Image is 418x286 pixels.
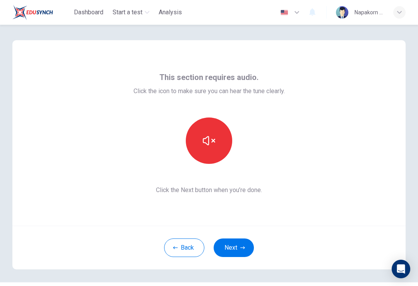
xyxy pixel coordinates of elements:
[110,5,152,19] button: Start a test
[392,260,410,278] div: Open Intercom Messenger
[164,238,204,257] button: Back
[134,87,285,96] span: Click the icon to make sure you can hear the tune clearly.
[134,186,285,195] span: Click the Next button when you’re done.
[113,8,142,17] span: Start a test
[355,8,384,17] div: Napakorn (Pokpong) [GEOGRAPHIC_DATA]
[12,5,71,20] a: EduSynch logo
[156,5,185,19] button: Analysis
[74,8,103,17] span: Dashboard
[159,71,259,83] span: This section requires audio.
[279,10,289,15] img: en
[336,6,348,19] img: Profile picture
[159,8,182,17] span: Analysis
[71,5,106,19] button: Dashboard
[12,5,53,20] img: EduSynch logo
[214,238,254,257] button: Next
